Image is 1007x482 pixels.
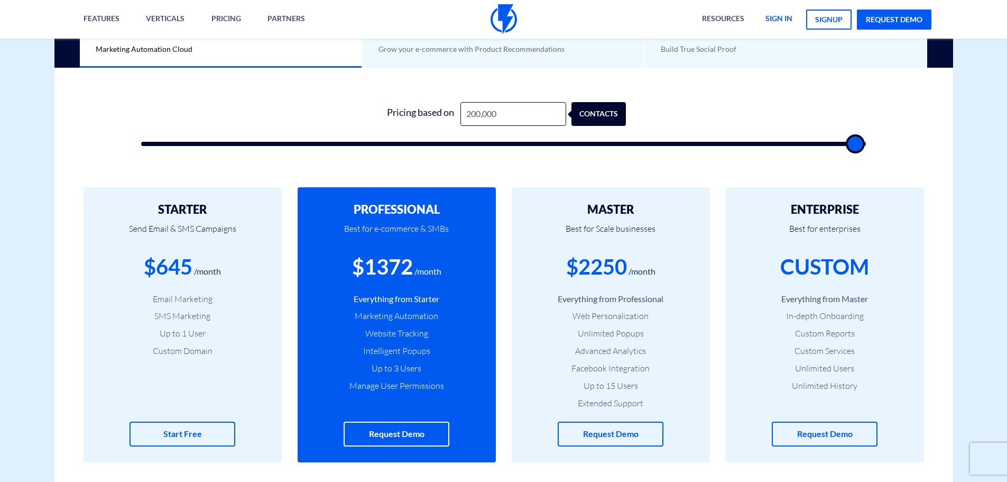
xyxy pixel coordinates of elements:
h2: ENTERPRISE [742,203,908,216]
a: Start Free [130,422,235,447]
div: CUSTOM [780,252,869,282]
li: Custom Services [742,345,908,357]
a: request demo [857,10,931,30]
div: Pricing based on [381,102,460,126]
div: /month [414,266,441,278]
div: /month [629,266,655,278]
div: $2250 [566,252,627,282]
li: Up to 1 User [99,328,266,340]
li: Unlimited History [742,380,908,392]
li: Up to 3 Users [313,362,480,375]
li: Website Tracking [313,328,480,340]
p: Best for Scale businesses [528,216,694,252]
li: SMS Marketing [99,310,266,322]
span: Grow your e-commerce with Product Recommendations [378,44,565,53]
li: Custom Domain [99,345,266,357]
li: Everything from Master [742,293,908,305]
a: signup [806,10,852,30]
a: Request Demo [344,422,449,447]
li: Everything from Starter [313,293,480,305]
li: Email Marketing [99,293,266,305]
p: Send Email & SMS Campaigns [99,216,266,252]
div: contacts [578,102,632,126]
div: $1372 [352,252,413,282]
span: Marketing Automation Cloud [96,44,192,53]
li: Facebook Integration [528,362,694,375]
div: /month [194,266,221,278]
li: Unlimited Popups [528,328,694,340]
li: Web Personalization [528,310,694,322]
h2: PROFESSIONAL [313,203,480,216]
li: Up to 15 Users [528,380,694,392]
li: Custom Reports [742,328,908,340]
a: Request Demo [772,422,877,447]
b: AI [409,30,418,40]
li: Everything from Professional [528,293,694,305]
b: Core [126,30,149,40]
p: Best for enterprises [742,216,908,252]
a: Request Demo [558,422,663,447]
p: Best for e-commerce & SMBs [313,216,480,252]
h2: STARTER [99,203,266,216]
b: REVIEWS [691,30,728,40]
div: $645 [144,252,192,282]
li: Intelligent Popups [313,345,480,357]
li: Unlimited Users [742,362,908,375]
li: Marketing Automation [313,310,480,322]
span: Build True Social Proof [661,44,736,53]
li: Advanced Analytics [528,345,694,357]
li: Manage User Permissions [313,380,480,392]
h2: MASTER [528,203,694,216]
li: Extended Support [528,397,694,410]
li: In-depth Onboarding [742,310,908,322]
